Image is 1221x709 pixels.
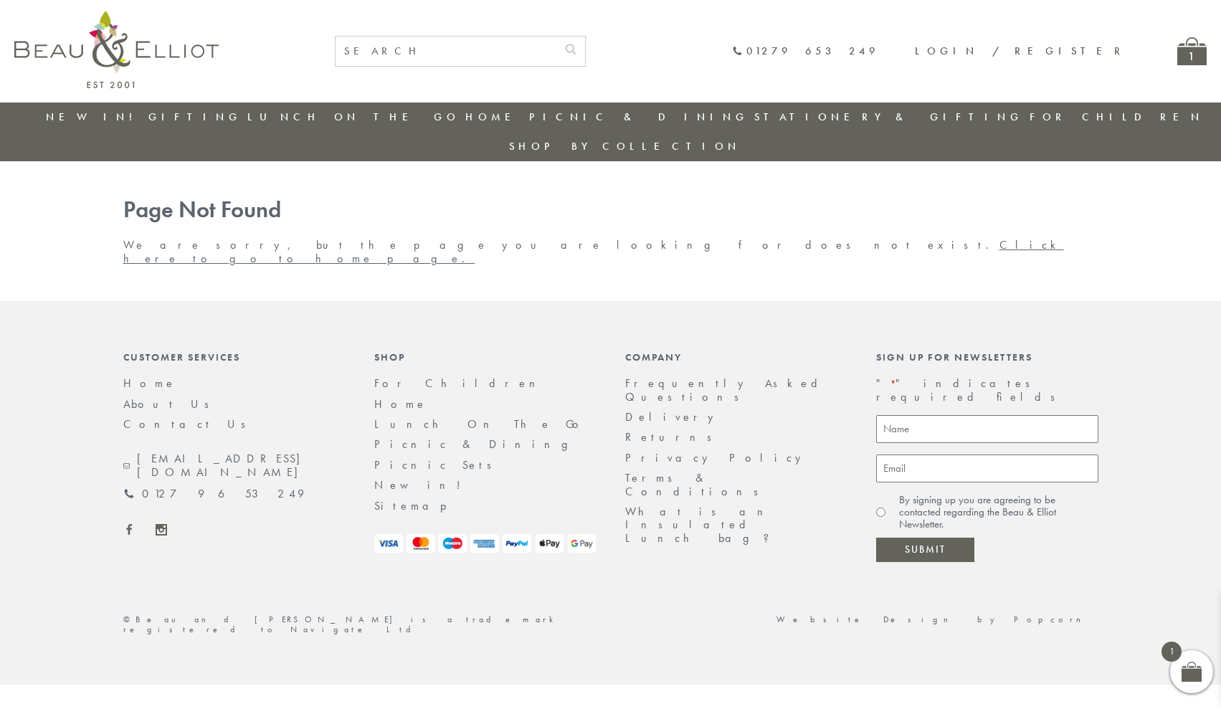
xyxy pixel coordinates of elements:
a: 01279 653 249 [123,487,304,500]
a: Shop by collection [509,139,741,153]
img: logo [14,11,219,88]
a: Lunch On The Go [247,110,460,124]
label: By signing up you are agreeing to be contacted regarding the Beau & Elliot Newsletter. [899,494,1098,531]
a: For Children [374,376,546,391]
div: ©Beau and [PERSON_NAME] is a trademark registered to Navigate Ltd. [109,615,611,635]
a: Sitemap [374,498,466,513]
a: 1 [1177,37,1207,65]
a: Login / Register [915,44,1127,58]
input: Name [876,415,1098,443]
div: Company [625,351,847,363]
a: Contact Us [123,417,255,432]
a: Click here to go to home page. [123,237,1064,265]
a: Delivery [625,409,721,424]
div: Customer Services [123,351,346,363]
a: Home [123,376,176,391]
a: New in! [46,110,142,124]
span: 1 [1161,642,1182,662]
a: What is an Insulated Lunch bag? [625,504,781,546]
div: Sign up for newsletters [876,351,1098,363]
input: Email [876,455,1098,482]
input: SEARCH [336,37,556,66]
a: Privacy Policy [625,450,809,465]
a: About Us [123,396,219,411]
a: Website Design by Popcorn [776,614,1098,625]
a: Home [374,396,427,411]
a: [EMAIL_ADDRESS][DOMAIN_NAME] [123,452,346,479]
a: 01279 653 249 [732,45,879,57]
a: For Children [1030,110,1204,124]
a: Picnic & Dining [374,437,582,452]
h1: Page Not Found [123,197,1098,224]
p: " " indicates required fields [876,377,1098,404]
input: Submit [876,538,974,562]
a: Picnic Sets [374,457,501,472]
img: payment-logos.png [374,534,597,553]
a: Lunch On The Go [374,417,587,432]
a: Picnic & Dining [529,110,749,124]
a: Terms & Conditions [625,470,768,498]
a: Stationery & Gifting [754,110,1023,124]
div: Shop [374,351,597,363]
div: We are sorry, but the page you are looking for does not exist. [109,197,1113,265]
a: Home [465,110,523,124]
a: Returns [625,429,721,444]
a: Frequently Asked Questions [625,376,827,404]
a: Gifting [148,110,242,124]
a: New in! [374,477,471,493]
